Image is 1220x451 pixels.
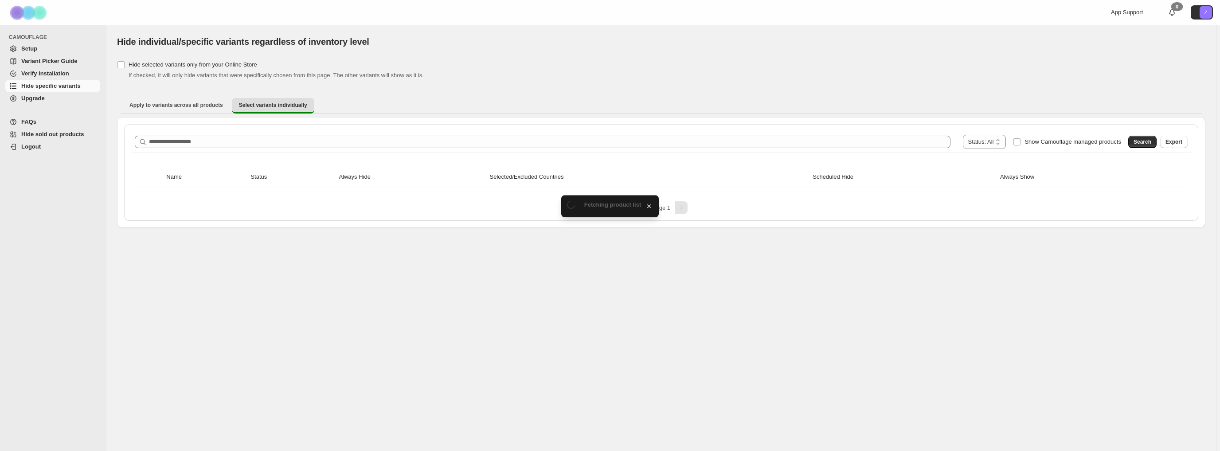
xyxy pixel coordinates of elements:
[1191,5,1213,20] button: Avatar with initials Z
[5,116,100,128] a: FAQs
[5,92,100,105] a: Upgrade
[652,204,670,211] span: Page 1
[21,118,36,125] span: FAQs
[21,58,77,64] span: Variant Picker Guide
[122,98,230,112] button: Apply to variants across all products
[5,55,100,67] a: Variant Picker Guide
[21,131,84,137] span: Hide sold out products
[1128,136,1157,148] button: Search
[487,167,810,187] th: Selected/Excluded Countries
[1165,138,1182,145] span: Export
[239,102,307,109] span: Select variants individually
[9,34,102,41] span: CAMOUFLAGE
[21,82,81,89] span: Hide specific variants
[1111,9,1143,16] span: App Support
[131,201,1191,214] nav: Pagination
[336,167,487,187] th: Always Hide
[248,167,336,187] th: Status
[129,61,257,68] span: Hide selected variants only from your Online Store
[997,167,1159,187] th: Always Show
[1204,10,1208,15] text: Z
[5,80,100,92] a: Hide specific variants
[117,37,369,47] span: Hide individual/specific variants regardless of inventory level
[5,43,100,55] a: Setup
[1024,138,1121,145] span: Show Camouflage managed products
[5,128,100,141] a: Hide sold out products
[21,70,69,77] span: Verify Installation
[1134,138,1151,145] span: Search
[21,95,45,102] span: Upgrade
[164,167,248,187] th: Name
[5,141,100,153] a: Logout
[129,72,424,78] span: If checked, it will only hide variants that were specifically chosen from this page. The other va...
[1168,8,1177,17] a: 0
[1171,2,1183,11] div: 0
[810,167,997,187] th: Scheduled Hide
[1200,6,1212,19] span: Avatar with initials Z
[21,143,41,150] span: Logout
[7,0,51,25] img: Camouflage
[584,201,641,208] span: Fetching product list
[232,98,314,114] button: Select variants individually
[129,102,223,109] span: Apply to variants across all products
[1160,136,1188,148] button: Export
[117,117,1205,228] div: Select variants individually
[21,45,37,52] span: Setup
[5,67,100,80] a: Verify Installation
